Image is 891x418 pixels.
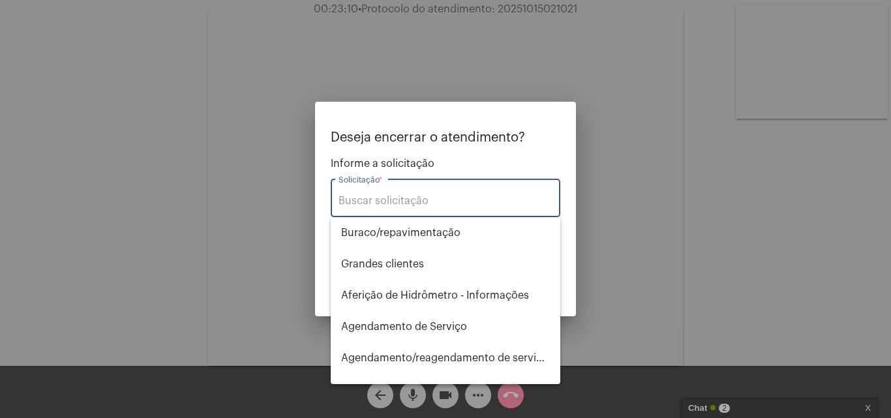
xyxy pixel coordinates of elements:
[341,280,550,311] span: Aferição de Hidrômetro - Informações
[339,195,552,207] input: Buscar solicitação
[341,217,550,248] span: ⁠Buraco/repavimentação
[341,342,550,374] span: Agendamento/reagendamento de serviços - informações
[341,374,550,405] span: Alterar nome do usuário na fatura
[341,311,550,342] span: Agendamento de Serviço
[331,130,560,145] p: Deseja encerrar o atendimento?
[331,158,560,170] span: Informe a solicitação
[341,248,550,280] span: ⁠Grandes clientes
